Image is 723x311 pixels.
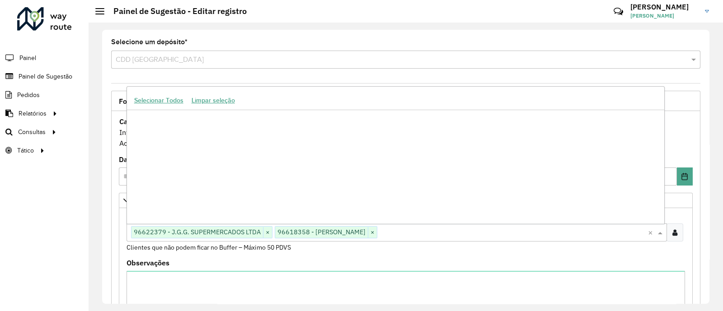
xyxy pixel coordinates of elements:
[263,227,272,238] span: ×
[111,37,188,47] label: Selecione um depósito
[127,257,169,268] label: Observações
[127,243,291,251] small: Clientes que não podem ficar no Buffer – Máximo 50 PDVS
[119,154,202,165] label: Data de Vigência Inicial
[104,6,247,16] h2: Painel de Sugestão - Editar registro
[677,167,693,186] button: Choose Date
[19,109,47,118] span: Relatórios
[131,227,263,237] span: 96622379 - J.G.G. SUPERMERCADOS LTDA
[119,117,268,126] strong: Cadastro Painel de sugestão de roteirização:
[119,97,221,105] span: Formulário Painel de Sugestão
[630,12,698,20] span: [PERSON_NAME]
[119,116,693,149] div: Informe a data de inicio, fim e preencha corretamente os campos abaixo. Ao final, você irá pré-vi...
[18,127,46,137] span: Consultas
[17,146,34,155] span: Tático
[17,90,40,100] span: Pedidos
[275,227,368,237] span: 96618358 - [PERSON_NAME]
[609,2,628,21] a: Contato Rápido
[19,72,72,81] span: Painel de Sugestão
[130,93,188,107] button: Selecionar Todos
[648,227,656,238] span: Clear all
[630,3,698,11] h3: [PERSON_NAME]
[19,53,36,63] span: Painel
[127,86,665,224] ng-dropdown-panel: Options list
[368,227,377,238] span: ×
[119,193,693,208] a: Priorizar Cliente - Não podem ficar no buffer
[188,93,239,107] button: Limpar seleção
